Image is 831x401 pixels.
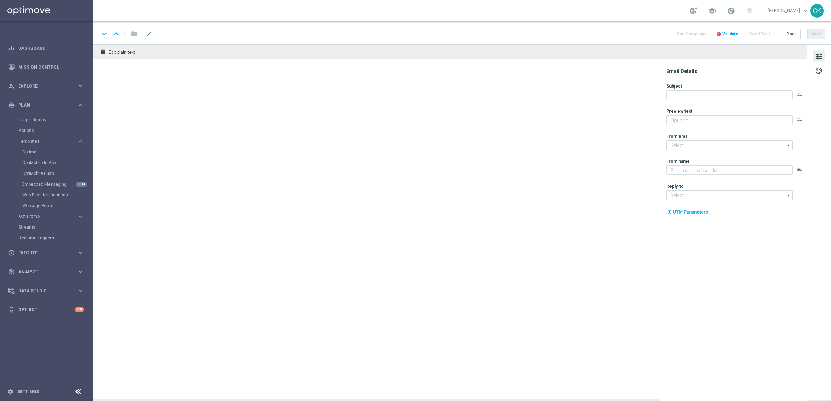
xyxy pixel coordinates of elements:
[19,214,84,219] button: OptiPromo keyboard_arrow_right
[77,287,84,294] i: keyboard_arrow_right
[19,139,77,143] div: Templates
[111,29,122,39] i: keyboard_arrow_up
[666,190,793,200] input: Select
[18,300,75,319] a: Optibot
[19,136,92,211] div: Templates
[22,147,92,157] div: Optimail
[666,133,689,139] label: From email
[807,29,825,39] button: Save
[666,68,806,74] div: Email Details
[77,213,84,220] i: keyboard_arrow_right
[22,179,92,190] div: Embedded Messaging
[8,58,84,77] div: Mission Control
[802,7,810,15] span: keyboard_arrow_down
[797,167,803,172] button: playlist_add
[666,83,682,89] label: Subject
[8,269,77,275] div: Analyze
[109,50,135,55] span: Edit plain text
[716,31,721,36] i: error
[8,269,15,275] i: track_changes
[783,29,801,39] button: Back
[8,39,84,58] div: Dashboard
[19,233,92,243] div: Realtime Triggers
[77,83,84,89] i: keyboard_arrow_right
[8,250,77,256] div: Execute
[8,288,77,294] div: Data Studio
[18,289,77,293] span: Data Studio
[19,214,77,219] div: OptiPromo
[8,102,15,108] i: gps_fixed
[673,210,708,215] span: UTM Parameters
[22,181,74,187] a: Embedded Messaging
[18,251,77,255] span: Execute
[815,66,823,75] span: palette
[19,138,84,144] button: Templates keyboard_arrow_right
[715,29,740,39] button: error Validate
[22,171,74,176] a: OptiMobile Push
[19,224,74,230] a: Streams
[810,4,824,18] div: CK
[767,5,810,16] a: [PERSON_NAME]keyboard_arrow_down
[99,29,109,39] i: keyboard_arrow_down
[8,250,84,256] button: play_circle_outline Execute keyboard_arrow_right
[785,191,792,200] i: arrow_drop_down
[19,222,92,233] div: Streams
[22,200,92,211] div: Webpage Pop-up
[8,307,84,313] button: lightbulb Optibot +10
[8,269,84,275] button: track_changes Analyze keyboard_arrow_right
[8,45,15,52] i: equalizer
[77,138,84,145] i: keyboard_arrow_right
[8,300,84,319] div: Optibot
[22,203,74,209] a: Webpage Pop-up
[77,268,84,275] i: keyboard_arrow_right
[813,50,825,62] button: tune
[22,192,74,198] a: Web Push Notifications
[100,49,106,55] i: receipt
[19,214,70,219] span: OptiPromo
[8,102,84,108] button: gps_fixed Plan keyboard_arrow_right
[666,140,793,150] input: Select
[797,117,803,122] button: playlist_add
[22,168,92,179] div: OptiMobile Push
[77,249,84,256] i: keyboard_arrow_right
[17,390,39,394] a: Settings
[708,7,716,15] span: school
[722,31,738,36] span: Validate
[22,157,92,168] div: OptiMobile In-App
[18,58,84,77] a: Mission Control
[19,125,92,136] div: Actions
[19,235,74,241] a: Realtime Triggers
[18,103,77,107] span: Plan
[667,210,672,215] i: my_location
[8,64,84,70] button: Mission Control
[8,45,84,51] button: equalizer Dashboard
[813,65,825,76] button: palette
[19,128,74,133] a: Actions
[22,149,74,155] a: Optimail
[18,270,77,274] span: Analyze
[797,92,803,97] button: playlist_add
[19,114,92,125] div: Target Groups
[99,47,138,57] button: receipt Edit plain text
[22,190,92,200] div: Web Push Notifications
[666,208,709,216] button: my_location UTM Parameters
[19,117,74,123] a: Target Groups
[8,83,15,89] i: person_search
[18,84,77,88] span: Explore
[8,288,84,294] button: Data Studio keyboard_arrow_right
[8,83,77,89] div: Explore
[8,102,77,108] div: Plan
[8,83,84,89] button: person_search Explore keyboard_arrow_right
